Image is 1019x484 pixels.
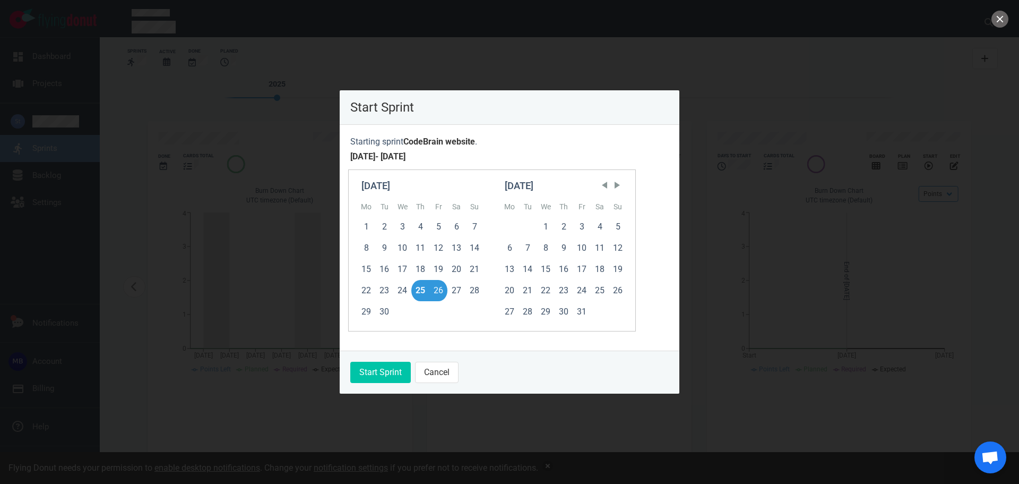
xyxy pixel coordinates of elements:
div: Fri Sep 05 2025 [429,216,447,237]
div: Thu Sep 18 2025 [411,259,429,280]
span: Next Month [612,180,623,190]
div: Wed Oct 08 2025 [537,237,555,259]
div: Thu Oct 02 2025 [555,216,573,237]
div: Tue Oct 21 2025 [519,280,537,301]
div: Mon Oct 27 2025 [500,301,519,322]
abbr: Saturday [595,202,604,211]
div: Sat Sep 06 2025 [447,216,465,237]
div: Wed Oct 29 2025 [537,301,555,322]
div: Sat Oct 25 2025 [591,280,609,301]
div: Sat Sep 13 2025 [447,237,465,259]
div: Sun Oct 19 2025 [609,259,627,280]
div: Sat Oct 04 2025 [591,216,609,237]
div: Mon Oct 06 2025 [500,237,519,259]
div: Mon Sep 01 2025 [357,216,375,237]
div: Tue Oct 14 2025 [519,259,537,280]
div: Tue Oct 07 2025 [519,237,537,259]
abbr: Thursday [416,202,425,211]
div: Wed Oct 15 2025 [537,259,555,280]
div: Mon Sep 22 2025 [357,280,375,301]
div: Open de chat [974,441,1006,473]
div: Wed Oct 01 2025 [537,216,555,237]
div: Sat Oct 11 2025 [591,237,609,259]
abbr: Friday [578,202,585,211]
div: Wed Sep 10 2025 [393,237,411,259]
div: Wed Sep 17 2025 [393,259,411,280]
abbr: Wednesday [541,202,551,211]
abbr: Tuesday [381,202,388,211]
p: Start Sprint [350,101,669,114]
div: Sat Sep 20 2025 [447,259,465,280]
div: Fri Sep 19 2025 [429,259,447,280]
abbr: Tuesday [524,202,532,211]
div: Thu Oct 16 2025 [555,259,573,280]
div: Fri Oct 24 2025 [573,280,591,301]
div: Fri Oct 03 2025 [573,216,591,237]
div: Thu Sep 25 2025 [411,280,429,301]
div: Tue Sep 30 2025 [375,301,393,322]
abbr: Wednesday [398,202,408,211]
div: Fri Sep 26 2025 [429,280,447,301]
div: Wed Sep 03 2025 [393,216,411,237]
div: Mon Sep 15 2025 [357,259,375,280]
div: Wed Oct 22 2025 [537,280,555,301]
div: Mon Oct 20 2025 [500,280,519,301]
div: Tue Sep 23 2025 [375,280,393,301]
div: Sun Sep 07 2025 [465,216,483,237]
div: Sun Oct 05 2025 [609,216,627,237]
div: Tue Oct 28 2025 [519,301,537,322]
abbr: Monday [361,202,372,211]
div: Sun Sep 28 2025 [465,280,483,301]
div: Sat Sep 27 2025 [447,280,465,301]
div: Thu Oct 23 2025 [555,280,573,301]
div: Starting sprint . [350,135,669,148]
abbr: Thursday [559,202,568,211]
div: Mon Sep 08 2025 [357,237,375,259]
div: Fri Oct 17 2025 [573,259,591,280]
div: Thu Oct 30 2025 [555,301,573,322]
div: Fri Oct 31 2025 [573,301,591,322]
div: Thu Sep 11 2025 [411,237,429,259]
abbr: Monday [504,202,515,211]
div: Tue Sep 09 2025 [375,237,393,259]
div: Sun Oct 26 2025 [609,280,627,301]
div: Fri Sep 12 2025 [429,237,447,259]
button: Start Sprint [350,362,411,383]
abbr: Sunday [470,202,479,211]
button: Cancel [415,362,459,383]
div: Sun Sep 21 2025 [465,259,483,280]
div: Sat Oct 18 2025 [591,259,609,280]
strong: [DATE] - [DATE] [350,151,405,162]
div: Sun Oct 12 2025 [609,237,627,259]
abbr: Saturday [452,202,461,211]
div: Mon Oct 13 2025 [500,259,519,280]
abbr: Sunday [614,202,622,211]
div: Sun Sep 14 2025 [465,237,483,259]
abbr: Friday [435,202,442,211]
span: Previous Month [599,180,610,190]
div: Mon Sep 29 2025 [357,301,375,322]
div: Fri Oct 10 2025 [573,237,591,259]
div: Tue Sep 02 2025 [375,216,393,237]
button: close [991,11,1008,28]
strong: CodeBrain website [403,137,475,147]
div: [DATE] [505,179,623,193]
div: Thu Oct 09 2025 [555,237,573,259]
div: Wed Sep 24 2025 [393,280,411,301]
div: Thu Sep 04 2025 [411,216,429,237]
div: Tue Sep 16 2025 [375,259,393,280]
div: [DATE] [361,179,479,193]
